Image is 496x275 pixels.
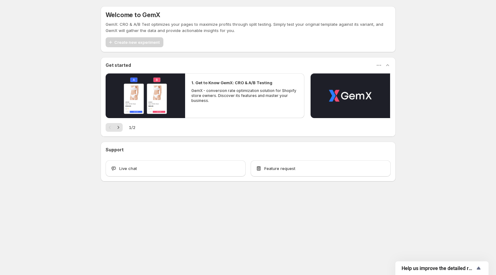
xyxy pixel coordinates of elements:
span: Help us improve the detailed report for A/B campaigns [402,265,475,271]
h2: 1. Get to Know GemX: CRO & A/B Testing [191,80,272,86]
span: Feature request [264,165,295,172]
span: Live chat [119,165,137,172]
button: Next [114,123,123,132]
h5: Welcome to GemX [106,11,160,19]
button: Play video [106,73,185,118]
span: 1 / 2 [129,124,135,131]
p: GemX: CRO & A/B Test optimizes your pages to maximize profits through split testing. Simply test ... [106,21,391,34]
nav: Pagination [106,123,123,132]
h3: Support [106,147,124,153]
p: GemX - conversion rate optimization solution for Shopify store owners. Discover its features and ... [191,88,298,103]
button: Play video [311,73,390,118]
h3: Get started [106,62,131,68]
button: Show survey - Help us improve the detailed report for A/B campaigns [402,264,482,272]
